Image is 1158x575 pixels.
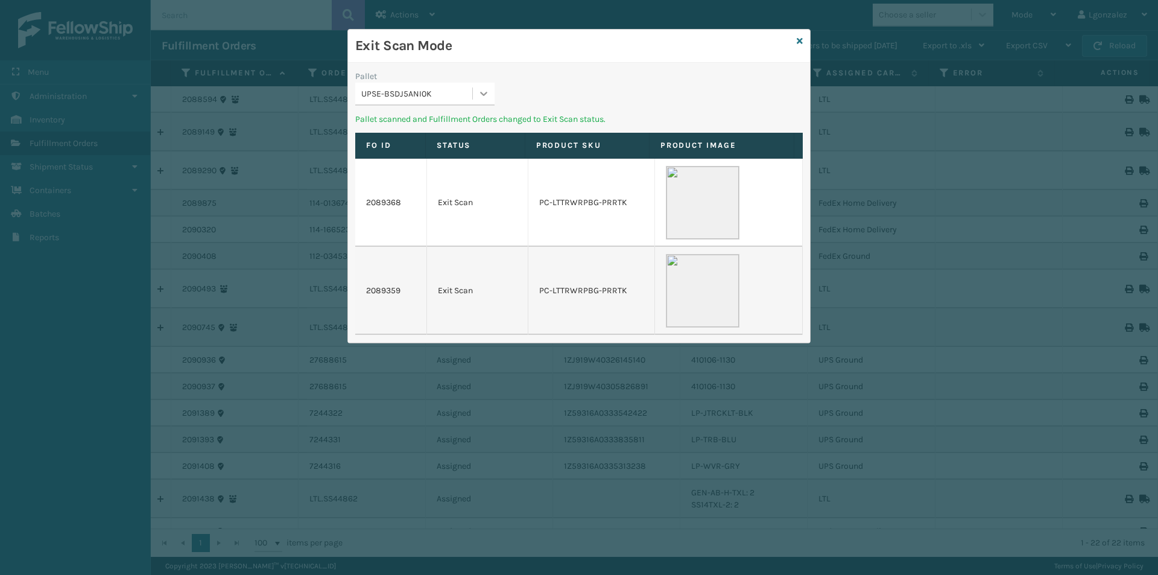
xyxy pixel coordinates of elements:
a: 2089359 [366,285,400,297]
td: PC-LTTRWRPBG-PRRTK [528,159,655,247]
td: PC-LTTRWRPBG-PRRTK [528,247,655,335]
img: 51104088640_40f294f443_o-scaled-700x700.jpg [666,166,739,240]
p: Pallet scanned and Fulfillment Orders changed to Exit Scan status. [355,113,803,125]
h3: Exit Scan Mode [355,37,792,55]
td: Exit Scan [427,247,528,335]
div: UPSE-BSDJ5ANI0K [361,87,473,100]
label: Product SKU [536,140,638,151]
a: 2089368 [366,197,401,209]
label: Pallet [355,70,377,83]
label: FO ID [366,140,414,151]
label: Product Image [660,140,783,151]
td: Exit Scan [427,159,528,247]
img: 51104088640_40f294f443_o-scaled-700x700.jpg [666,254,739,328]
label: Status [437,140,514,151]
